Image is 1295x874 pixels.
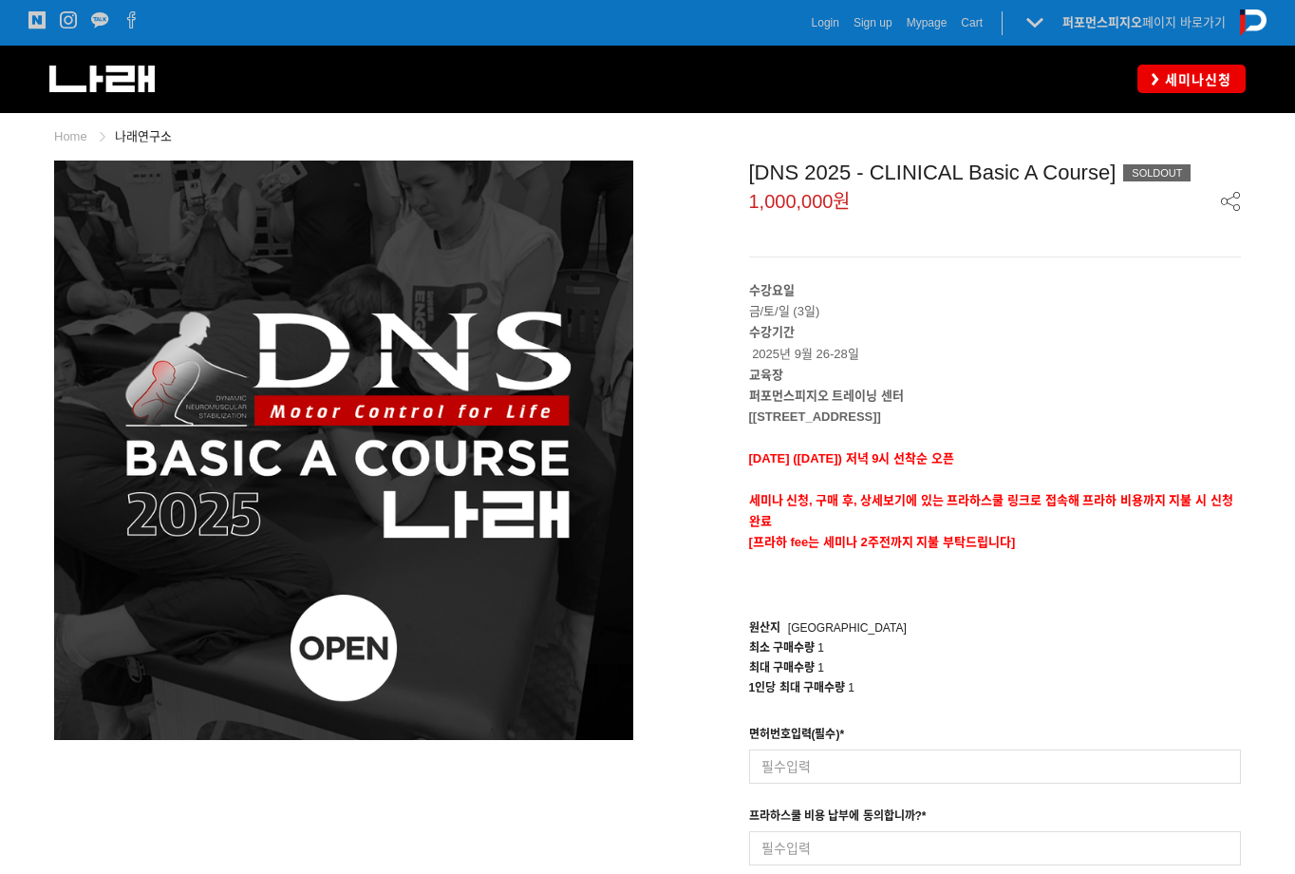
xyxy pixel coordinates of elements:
a: Cart [961,13,983,32]
a: 세미나신청 [1137,65,1246,92]
strong: 수강요일 [749,283,795,297]
a: 퍼포먼스피지오페이지 바로가기 [1062,15,1226,29]
input: 필수입력 [749,750,1242,784]
span: 1 [817,661,824,674]
p: 2025년 9월 26-28일 [749,322,1242,364]
p: 금/토/일 (3일) [749,280,1242,322]
span: [프라하 fee는 세미나 2주전까지 지불 부탁드립니다] [749,535,1016,549]
span: [DATE] ([DATE]) 저녁 9시 선착순 오픈 [749,451,954,465]
div: 면허번호입력(필수) [749,725,845,750]
span: 1,000,000원 [749,192,851,211]
span: 최대 구매수량 [749,661,815,674]
span: [GEOGRAPHIC_DATA] [788,621,907,635]
a: Home [54,129,87,143]
span: 세미나신청 [1159,70,1231,89]
a: Mypage [907,13,948,32]
strong: 퍼포먼스피지오 [1062,15,1142,29]
strong: 퍼포먼스피지오 트레이닝 센터 [749,389,904,403]
strong: 교육장 [749,368,783,382]
a: Sign up [854,13,892,32]
span: 최소 구매수량 [749,641,815,655]
a: Login [812,13,839,32]
strong: [[STREET_ADDRESS]] [749,409,881,424]
span: 1 [848,681,854,694]
span: 1 [817,641,824,655]
input: 필수입력 [749,831,1242,865]
div: [DNS 2025 - CLINICAL Basic A Course] [749,161,1242,185]
span: 1인당 최대 구매수량 [749,681,845,694]
strong: 수강기간 [749,325,795,339]
a: 나래연구소 [115,129,172,143]
span: 원산지 [749,621,780,635]
div: 프라하스쿨 비용 납부에 동의합니까? [749,807,927,831]
strong: 세미나 신청, 구매 후, 상세보기에 있는 프라하스쿨 링크로 접속해 프라하 비용까지 지불 시 신청완료 [749,493,1233,528]
div: SOLDOUT [1123,164,1191,181]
